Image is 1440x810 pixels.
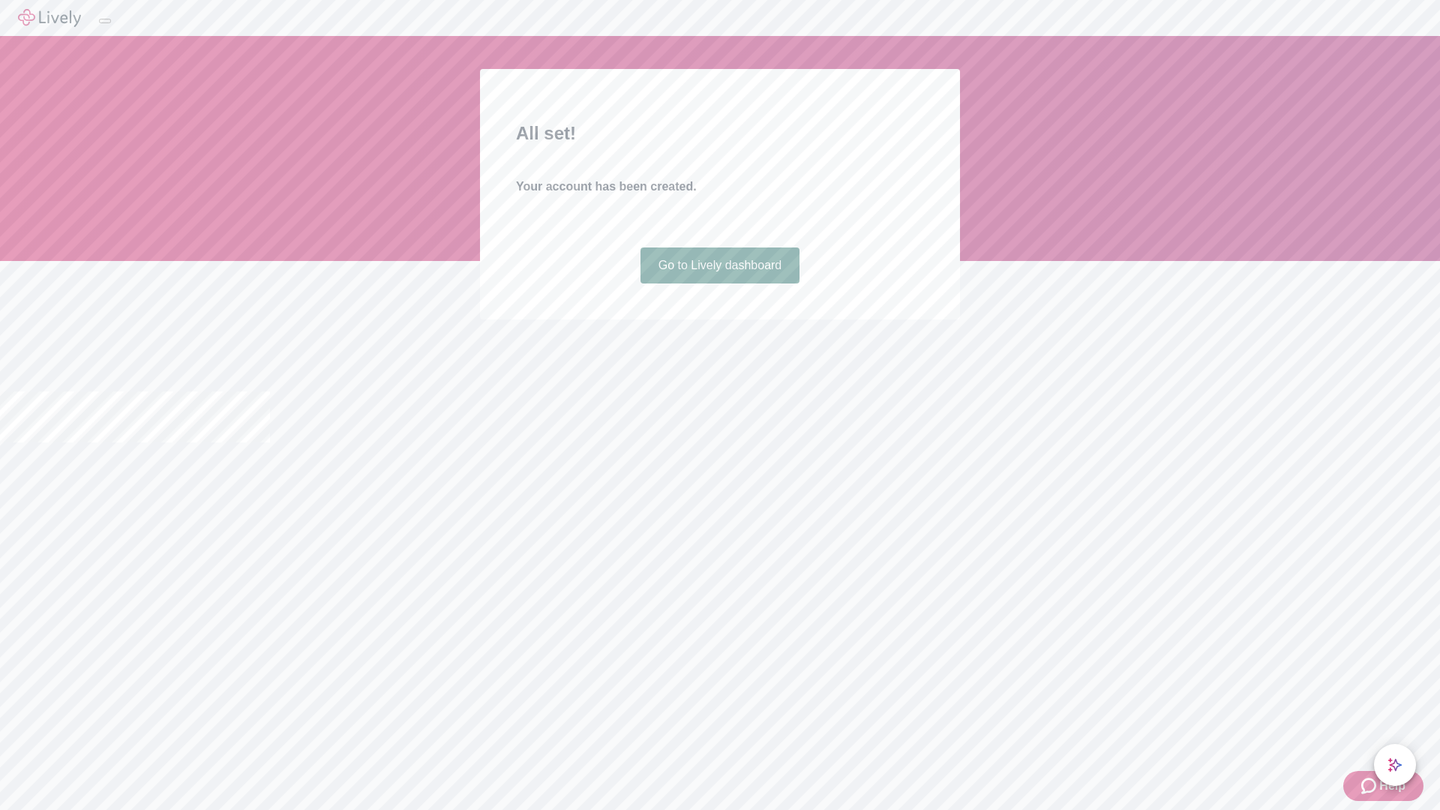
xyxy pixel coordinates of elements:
[18,9,81,27] img: Lively
[516,178,924,196] h4: Your account has been created.
[1374,744,1416,786] button: chat
[516,120,924,147] h2: All set!
[640,247,800,283] a: Go to Lively dashboard
[1361,777,1379,795] svg: Zendesk support icon
[1387,757,1402,772] svg: Lively AI Assistant
[99,19,111,23] button: Log out
[1343,771,1423,801] button: Zendesk support iconHelp
[1379,777,1405,795] span: Help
